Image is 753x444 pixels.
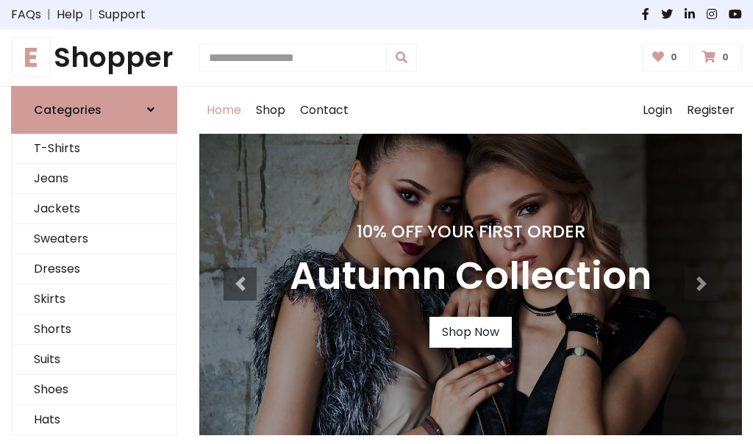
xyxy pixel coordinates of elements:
[199,87,249,134] a: Home
[693,43,742,71] a: 0
[12,315,176,345] a: Shorts
[12,254,176,284] a: Dresses
[11,37,51,77] span: E
[718,51,732,64] span: 0
[643,43,690,71] a: 0
[11,86,177,134] a: Categories
[11,41,177,74] a: EShopper
[11,6,41,24] a: FAQs
[12,284,176,315] a: Skirts
[41,6,57,24] span: |
[293,87,356,134] a: Contact
[679,87,742,134] a: Register
[12,164,176,194] a: Jeans
[11,41,177,74] h1: Shopper
[99,6,146,24] a: Support
[429,317,512,348] a: Shop Now
[12,345,176,375] a: Suits
[83,6,99,24] span: |
[12,134,176,164] a: T-Shirts
[34,103,101,117] h6: Categories
[635,87,679,134] a: Login
[249,87,293,134] a: Shop
[290,221,652,242] h4: 10% Off Your First Order
[12,375,176,405] a: Shoes
[290,254,652,299] h3: Autumn Collection
[12,405,176,435] a: Hats
[12,194,176,224] a: Jackets
[57,6,83,24] a: Help
[667,51,681,64] span: 0
[12,224,176,254] a: Sweaters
